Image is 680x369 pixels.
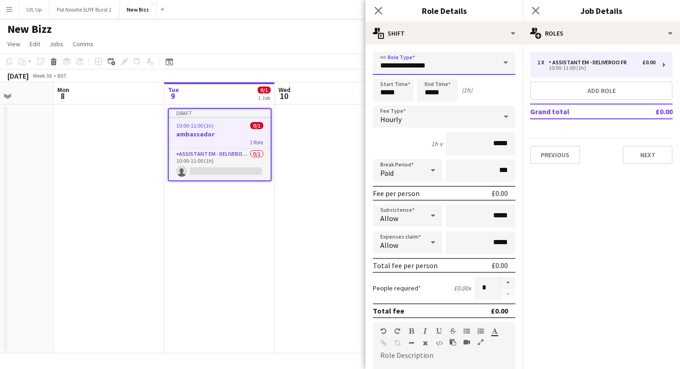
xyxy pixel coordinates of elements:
[168,108,272,181] app-job-card: Draft10:00-11:00 (1h)0/1ambassador1 RoleAssistant EM - Deliveroo FR0/110:00-11:00 (1h)
[373,261,438,270] div: Total fee per person
[623,146,673,164] button: Next
[258,86,271,93] span: 0/1
[549,59,631,66] div: Assistant EM - Deliveroo FR
[31,72,54,79] span: Week 36
[69,38,97,50] a: Comms
[422,327,428,335] button: Italic
[169,149,271,180] app-card-role: Assistant EM - Deliveroo FR0/110:00-11:00 (1h)
[501,277,515,289] button: Increase
[7,40,20,48] span: View
[30,40,40,48] span: Edit
[538,59,549,66] div: 1 x
[56,91,69,101] span: 8
[57,72,67,79] div: BST
[450,338,456,346] button: Paste as plain text
[7,22,52,36] h1: New Bizz
[119,0,157,18] button: New Bizz
[169,109,271,117] div: Draft
[380,168,394,178] span: Paid
[394,327,401,335] button: Redo
[7,71,29,80] div: [DATE]
[492,189,508,198] div: £0.00
[49,0,119,18] button: Pot Noodle SUYF Burst 2
[49,40,63,48] span: Jobs
[422,339,428,347] button: Clear Formatting
[176,122,214,129] span: 10:00-11:00 (1h)
[169,130,271,138] h3: ambassador
[454,284,471,292] div: £0.00 x
[464,327,470,335] button: Unordered List
[4,38,24,50] a: View
[431,140,442,148] div: 1h x
[408,327,414,335] button: Bold
[491,306,508,315] div: £0.00
[408,339,414,347] button: Horizontal Line
[250,122,263,129] span: 0/1
[436,327,442,335] button: Underline
[373,306,404,315] div: Total fee
[462,86,472,94] div: (1h)
[477,338,484,346] button: Fullscreen
[373,189,420,198] div: Fee per person
[365,22,523,44] div: Shift
[436,339,442,347] button: HTML Code
[258,94,270,101] div: 1 Job
[277,91,291,101] span: 10
[523,22,680,44] div: Roles
[380,214,398,223] span: Allow
[491,327,498,335] button: Text Color
[643,59,655,66] div: £0.00
[629,104,673,119] td: £0.00
[530,81,673,100] button: Add role
[477,327,484,335] button: Ordered List
[250,139,263,146] span: 1 Role
[57,86,69,94] span: Mon
[168,86,179,94] span: Tue
[380,327,387,335] button: Undo
[26,38,44,50] a: Edit
[278,86,291,94] span: Wed
[530,104,629,119] td: Grand total
[530,146,580,164] button: Previous
[73,40,93,48] span: Comms
[19,0,49,18] button: LVL Up
[46,38,67,50] a: Jobs
[380,240,398,250] span: Allow
[492,261,508,270] div: £0.00
[167,91,179,101] span: 9
[380,115,402,124] span: Hourly
[538,66,655,70] div: 10:00-11:00 (1h)
[365,5,523,17] h3: Role Details
[464,338,470,346] button: Insert video
[523,5,680,17] h3: Job Details
[450,327,456,335] button: Strikethrough
[373,284,421,292] label: People required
